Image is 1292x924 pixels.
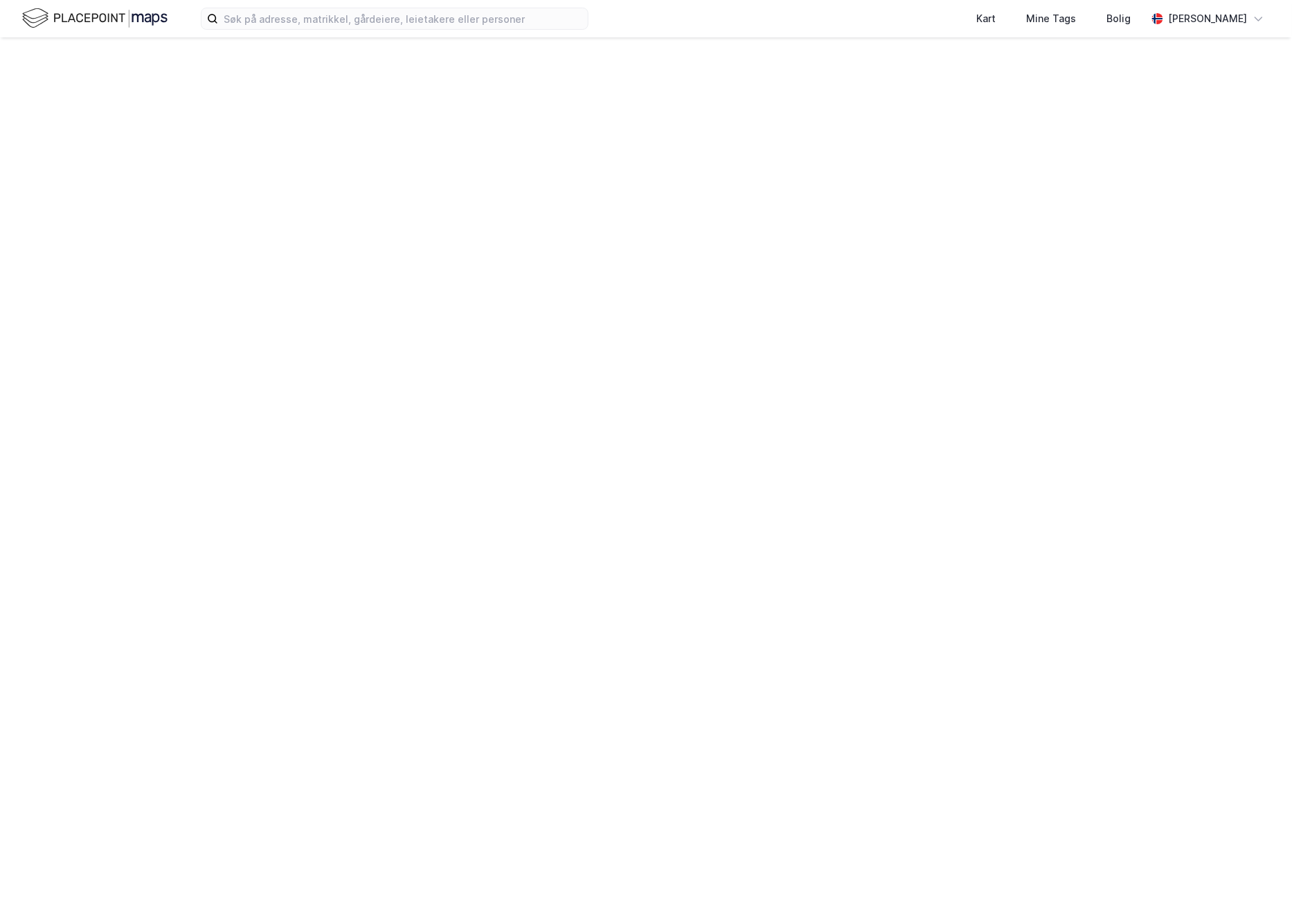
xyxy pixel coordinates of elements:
div: Kart [977,10,996,27]
div: Bolig [1107,10,1131,27]
div: Mine Tags [1027,10,1077,27]
div: [PERSON_NAME] [1169,10,1248,27]
div: Kontrollprogram for chat [1223,858,1292,924]
img: logo.f888ab2527a4732fd821a326f86c7f29.svg [22,6,168,30]
iframe: Chat Widget [1223,858,1292,924]
input: Søk på adresse, matrikkel, gårdeiere, leietakere eller personer [218,8,588,29]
